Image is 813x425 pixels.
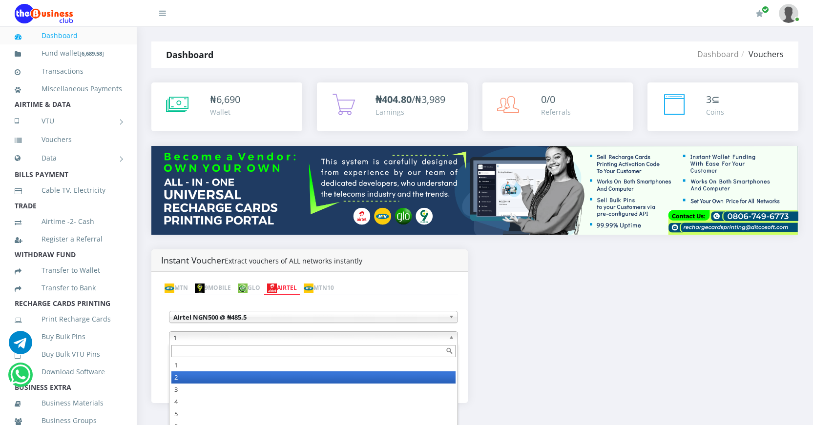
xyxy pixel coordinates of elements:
[15,109,122,133] a: VTU
[195,283,205,293] img: 9mobile.png
[15,343,122,365] a: Buy Bulk VTU Pins
[756,10,763,18] i: Renew/Upgrade Subscription
[173,332,445,344] span: 1
[15,259,122,282] a: Transfer to Wallet
[210,92,240,107] div: ₦
[264,282,300,295] a: AIRTEL
[173,313,247,322] b: Airtel NGN500 @ ₦485.5
[216,93,240,106] span: 6,690
[10,370,30,386] a: Chat for support
[779,4,798,23] img: User
[541,93,555,106] span: 0/0
[706,107,724,117] div: Coins
[166,49,213,61] strong: Dashboard
[15,361,122,383] a: Download Software
[15,24,122,47] a: Dashboard
[300,282,337,295] a: MTN10
[165,283,174,293] img: mtn.png
[375,93,412,106] b: ₦404.80
[15,325,122,348] a: Buy Bulk Pins
[171,359,456,371] li: 1
[15,78,122,100] a: Miscellaneous Payments
[762,6,769,13] span: Renew/Upgrade Subscription
[15,4,73,23] img: Logo
[171,408,456,420] li: 5
[15,277,122,299] a: Transfer to Bank
[171,384,456,396] li: 3
[238,283,248,293] img: glo.png
[151,146,798,235] img: multitenant_rcp.png
[171,371,456,384] li: 2
[375,107,445,117] div: Earnings
[15,228,122,250] a: Register a Referral
[304,283,313,293] img: mtn.png
[161,282,191,295] a: MTN
[151,82,302,131] a: ₦6,690 Wallet
[15,146,122,170] a: Data
[541,107,571,117] div: Referrals
[15,210,122,233] a: Airtime -2- Cash
[482,82,633,131] a: 0/0 Referrals
[15,128,122,151] a: Vouchers
[317,82,468,131] a: ₦404.80/₦3,989 Earnings
[375,93,445,106] span: /₦3,989
[161,255,458,265] h4: Instant Voucher
[210,107,240,117] div: Wallet
[15,308,122,330] a: Print Recharge Cards
[706,93,711,106] span: 3
[171,396,456,408] li: 4
[191,282,234,295] a: 9MOBILE
[15,179,122,202] a: Cable TV, Electricity
[15,60,122,82] a: Transactions
[80,50,104,57] small: [ ]
[234,282,264,295] a: GLO
[697,49,739,60] a: Dashboard
[706,92,724,107] div: ⊆
[9,338,32,354] a: Chat for support
[15,392,122,414] a: Business Materials
[15,42,122,65] a: Fund wallet[6,689.58]
[739,48,784,60] li: Vouchers
[267,283,277,293] img: airtel.png
[82,50,102,57] b: 6,689.58
[225,256,362,265] small: Extract vouchers of ALL networks instantly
